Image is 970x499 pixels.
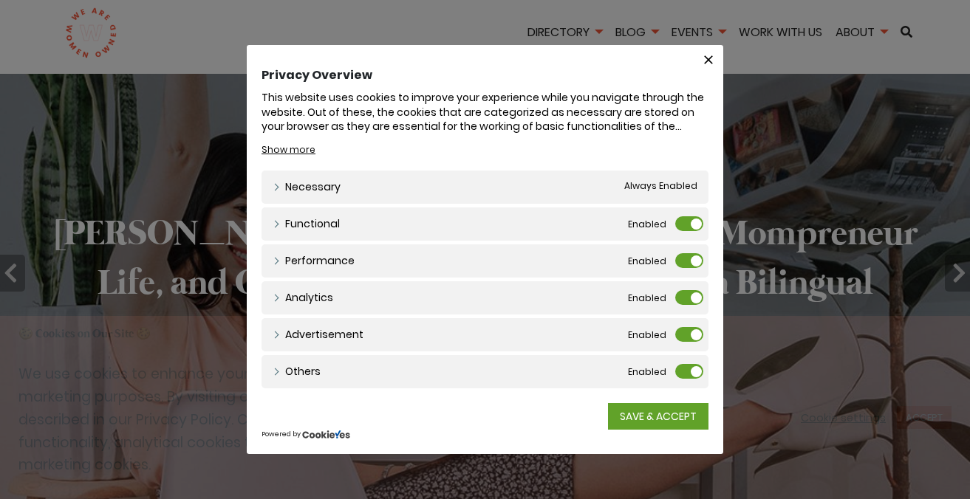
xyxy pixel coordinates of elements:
a: Analytics [273,290,333,306]
a: Advertisement [273,327,363,343]
a: Show more [262,143,315,156]
img: CookieYes Logo [302,430,350,439]
span: Always Enabled [624,179,697,195]
div: Powered by [262,430,708,440]
div: This website uses cookies to improve your experience while you navigate through the website. Out ... [262,91,708,134]
a: Functional [273,216,340,232]
h4: Privacy Overview [262,67,708,83]
a: SAVE & ACCEPT [608,403,708,430]
a: Performance [273,253,355,269]
a: Others [273,364,321,379]
a: Necessary [273,179,341,195]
